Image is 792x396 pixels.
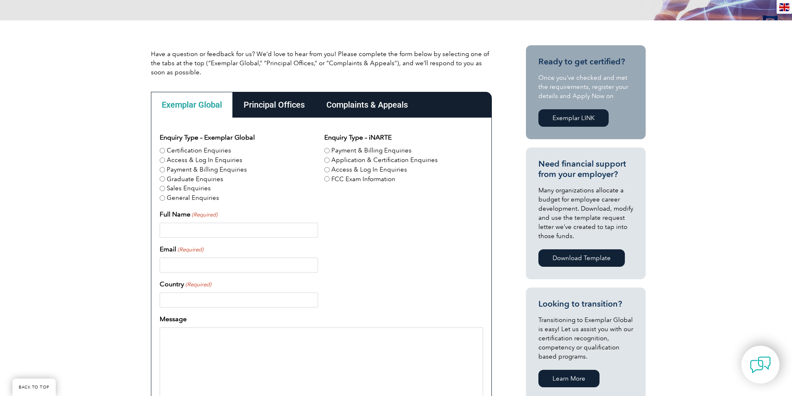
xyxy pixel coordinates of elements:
[151,92,233,118] div: Exemplar Global
[316,92,419,118] div: Complaints & Appeals
[538,370,600,387] a: Learn More
[160,209,217,219] label: Full Name
[167,175,223,184] label: Graduate Enquiries
[538,186,633,241] p: Many organizations allocate a budget for employee career development. Download, modify and use th...
[160,314,187,324] label: Message
[167,146,231,155] label: Certification Enquiries
[331,155,438,165] label: Application & Certification Enquiries
[167,184,211,193] label: Sales Enquiries
[538,249,625,267] a: Download Template
[538,299,633,309] h3: Looking to transition?
[167,193,219,203] label: General Enquiries
[233,92,316,118] div: Principal Offices
[191,211,217,219] span: (Required)
[331,165,407,175] label: Access & Log In Enquiries
[538,315,633,361] p: Transitioning to Exemplar Global is easy! Let us assist you with our certification recognition, c...
[185,280,211,289] span: (Required)
[160,133,255,143] legend: Enquiry Type – Exemplar Global
[538,73,633,101] p: Once you’ve checked and met the requirements, register your details and Apply Now on
[151,49,492,77] p: Have a question or feedback for us? We’d love to hear from you! Please complete the form below by...
[538,159,633,180] h3: Need financial support from your employer?
[167,165,247,175] label: Payment & Billing Enquiries
[779,3,790,11] img: en
[324,133,392,143] legend: Enquiry Type – iNARTE
[177,246,203,254] span: (Required)
[12,379,56,396] a: BACK TO TOP
[538,109,609,127] a: Exemplar LINK
[167,155,242,165] label: Access & Log In Enquiries
[750,354,771,375] img: contact-chat.png
[331,146,412,155] label: Payment & Billing Enquiries
[160,279,211,289] label: Country
[160,244,203,254] label: Email
[331,175,395,184] label: FCC Exam Information
[538,57,633,67] h3: Ready to get certified?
